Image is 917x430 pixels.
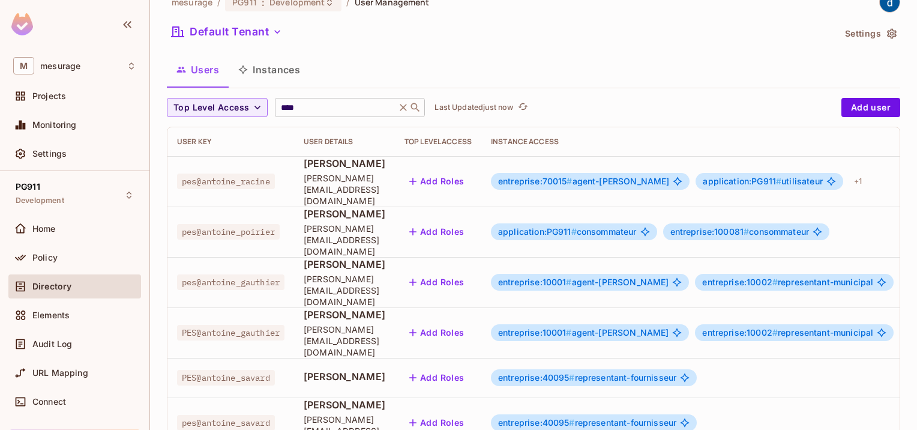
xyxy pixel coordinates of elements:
span: # [566,277,571,287]
span: agent-[PERSON_NAME] [498,177,669,186]
div: User Key [177,137,284,147]
span: [PERSON_NAME][EMAIL_ADDRESS][DOMAIN_NAME] [304,172,385,207]
span: [PERSON_NAME] [304,370,385,383]
span: pes@antoine_gauthier [177,274,284,290]
span: Top Level Access [173,100,249,115]
div: User Details [304,137,385,147]
span: entreprise:70015 [498,176,573,186]
span: entreprise:40095 [498,372,575,383]
span: refresh [518,101,528,114]
span: # [744,226,749,237]
span: consommateur [498,227,637,237]
button: Add Roles [404,172,469,191]
div: Top Level Access [404,137,472,147]
span: representant-municipal [702,328,873,338]
span: # [569,417,574,428]
span: Audit Log [32,339,72,349]
span: [PERSON_NAME] [304,258,385,271]
span: entreprise:10002 [702,277,778,287]
span: entreprise:10001 [498,327,572,338]
div: + 1 [849,172,867,191]
span: [PERSON_NAME][EMAIL_ADDRESS][DOMAIN_NAME] [304,324,385,358]
button: Default Tenant [167,22,287,41]
span: [PERSON_NAME] [304,398,385,411]
span: [PERSON_NAME] [304,308,385,321]
span: entreprise:40095 [498,417,575,428]
span: application:PG911 [498,226,577,237]
button: Add Roles [404,273,469,292]
button: Add Roles [404,222,469,241]
span: Elements [32,310,70,320]
span: representant-municipal [702,277,873,287]
span: entreprise:10002 [702,327,778,338]
span: Monitoring [32,120,77,130]
span: # [571,226,577,237]
span: # [772,327,778,338]
span: [PERSON_NAME] [304,207,385,220]
span: [PERSON_NAME] [304,157,385,170]
button: Users [167,55,229,85]
span: Workspace: mesurage [40,61,80,71]
span: entreprise:10001 [498,277,572,287]
span: Development [16,196,64,205]
span: Directory [32,282,71,291]
span: Home [32,224,56,234]
span: [PERSON_NAME][EMAIL_ADDRESS][DOMAIN_NAME] [304,273,385,307]
span: representant-fournisseur [498,373,676,383]
span: [PERSON_NAME][EMAIL_ADDRESS][DOMAIN_NAME] [304,223,385,257]
span: PES@antoine_savard [177,370,275,386]
img: SReyMgAAAABJRU5ErkJggg== [11,13,33,35]
button: refresh [516,100,530,115]
span: # [776,176,781,186]
span: agent-[PERSON_NAME] [498,277,669,287]
span: consommateur [670,227,810,237]
span: PES@antoine_gauthier [177,325,284,341]
span: pes@antoine_poirier [177,224,280,240]
button: Settings [840,24,900,43]
span: # [567,176,572,186]
button: Instances [229,55,310,85]
span: PG911 [16,182,40,192]
button: Add Roles [404,368,469,387]
span: # [566,327,571,338]
span: pes@antoine_racine [177,174,275,189]
span: representant-fournisseur [498,418,676,428]
span: # [569,372,574,383]
span: entreprise:100081 [670,226,750,237]
span: Connect [32,397,66,407]
span: Settings [32,149,67,159]
span: Projects [32,91,66,101]
span: URL Mapping [32,368,88,378]
button: Top Level Access [167,98,268,117]
span: utilisateur [703,177,822,186]
span: Policy [32,253,58,262]
span: application:PG911 [703,176,781,186]
p: Last Updated just now [434,103,513,112]
span: Click to refresh data [513,100,530,115]
button: Add user [841,98,900,117]
span: # [772,277,778,287]
span: agent-[PERSON_NAME] [498,328,669,338]
button: Add Roles [404,323,469,342]
span: M [13,57,34,74]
